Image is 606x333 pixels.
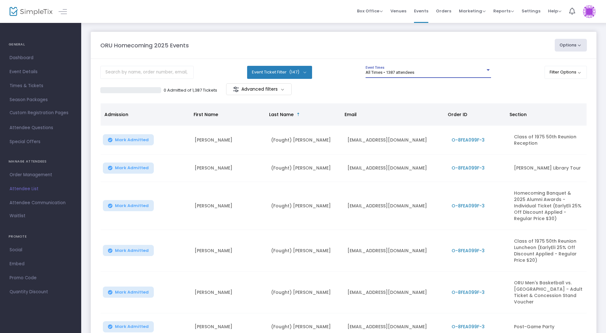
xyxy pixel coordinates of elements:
span: Venues [390,3,406,19]
td: [EMAIL_ADDRESS][DOMAIN_NAME] [344,126,448,155]
td: (Fought) [PERSON_NAME] [267,126,344,155]
td: [EMAIL_ADDRESS][DOMAIN_NAME] [344,182,448,230]
span: O-8FEA099F-3 [452,247,485,254]
span: Waitlist [10,213,25,219]
td: (Fought) [PERSON_NAME] [267,155,344,182]
span: Marketing [459,8,486,14]
span: Dashboard [10,54,72,62]
button: Mark Admitted [103,163,154,174]
td: [PERSON_NAME] Library Tour [510,155,587,182]
h4: MANAGE ATTENDEES [9,155,73,168]
td: (Fought) [PERSON_NAME] [267,272,344,313]
span: Settings [522,3,540,19]
span: Mark Admitted [115,165,149,170]
button: Event Ticket Filter(147) [247,66,312,79]
span: Mark Admitted [115,137,149,142]
td: [PERSON_NAME] [191,155,267,182]
td: (Fought) [PERSON_NAME] [267,182,344,230]
span: Order ID [448,111,467,118]
span: Events [414,3,428,19]
td: Homecoming Banquet & 2025 Alumni Awards - Individual Ticket (EarlyEli 25% Off Discount Applied - ... [510,182,587,230]
span: Admission [104,111,128,118]
button: Mark Admitted [103,200,154,211]
td: [EMAIL_ADDRESS][DOMAIN_NAME] [344,272,448,313]
button: Mark Admitted [103,287,154,298]
span: Orders [436,3,451,19]
td: [PERSON_NAME] [191,272,267,313]
span: Attendee Questions [10,124,72,132]
span: Box Office [357,8,383,14]
span: (147) [289,70,299,75]
td: [EMAIL_ADDRESS][DOMAIN_NAME] [344,155,448,182]
span: Embed [10,260,72,268]
span: First Name [194,111,218,118]
span: All Times • 1387 attendees [366,70,414,75]
span: Reports [493,8,514,14]
span: Help [548,8,561,14]
m-panel-title: ORU Homecoming 2025 Events [100,41,189,50]
span: Section [510,111,527,118]
p: 0 Admitted of 1,387 Tickets [164,87,217,94]
span: Order Management [10,171,72,179]
button: Mark Admitted [103,134,154,145]
span: O-8FEA099F-3 [452,203,485,209]
span: Last Name [269,111,294,118]
td: [PERSON_NAME] [191,230,267,272]
span: O-8FEA099F-3 [452,165,485,171]
td: [PERSON_NAME] [191,126,267,155]
span: Email [345,111,357,118]
span: Quantity Discount [10,288,72,296]
button: Filter Options [545,66,587,79]
span: Custom Registration Pages [10,110,68,116]
span: Attendee Communication [10,199,72,207]
input: Search by name, order number, email, ip address [100,66,194,79]
td: Class of 1975 50th Reunion Luncheon (EarlyEli 25% Off Discount Applied - Regular Price $20) [510,230,587,272]
span: Times & Tickets [10,82,72,90]
span: Special Offers [10,138,72,146]
span: O-8FEA099F-3 [452,323,485,330]
span: O-8FEA099F-3 [452,289,485,295]
m-button: Advanced filters [226,83,292,95]
h4: GENERAL [9,38,73,51]
td: Class of 1975 50th Reunion Reception [510,126,587,155]
span: Mark Admitted [115,248,149,253]
span: Mark Admitted [115,203,149,208]
button: Mark Admitted [103,321,154,332]
h4: PROMOTE [9,230,73,243]
button: Mark Admitted [103,245,154,256]
span: Season Packages [10,96,72,104]
span: Mark Admitted [115,290,149,295]
button: Options [555,39,587,52]
span: Sortable [296,112,301,117]
img: filter [233,86,239,93]
span: Social [10,246,72,254]
span: Mark Admitted [115,324,149,329]
td: ORU Men's Basketball vs. [GEOGRAPHIC_DATA] - Adult Ticket & Concession Stand Voucher [510,272,587,313]
span: Promo Code [10,274,72,282]
span: Attendee List [10,185,72,193]
td: (Fought) [PERSON_NAME] [267,230,344,272]
span: O-8FEA099F-3 [452,137,485,143]
td: [PERSON_NAME] [191,182,267,230]
span: Event Details [10,68,72,76]
td: [EMAIL_ADDRESS][DOMAIN_NAME] [344,230,448,272]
